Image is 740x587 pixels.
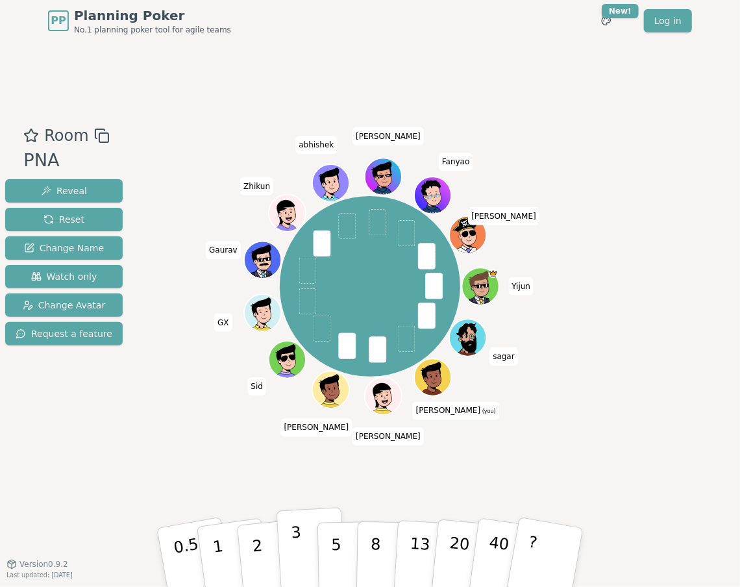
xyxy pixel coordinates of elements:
[214,314,232,332] span: Click to change your name
[48,6,231,35] a: PPPlanning PokerNo.1 planning poker tool for agile teams
[240,177,273,195] span: Click to change your name
[439,153,473,171] span: Click to change your name
[5,265,123,288] button: Watch only
[281,419,352,437] span: Click to change your name
[51,13,66,29] span: PP
[352,427,424,445] span: Click to change your name
[413,402,499,420] span: Click to change your name
[19,559,68,569] span: Version 0.9.2
[74,6,231,25] span: Planning Poker
[295,136,337,154] span: Click to change your name
[468,207,539,225] span: Click to change your name
[31,270,97,283] span: Watch only
[206,241,241,259] span: Click to change your name
[43,213,84,226] span: Reset
[480,409,496,415] span: (you)
[23,124,39,147] button: Add as favourite
[41,184,87,197] span: Reveal
[74,25,231,35] span: No.1 planning poker tool for agile teams
[489,269,498,278] span: Yijun is the host
[44,124,88,147] span: Room
[247,377,266,395] span: Click to change your name
[5,322,123,345] button: Request a feature
[6,571,73,579] span: Last updated: [DATE]
[595,9,618,32] button: New!
[489,347,518,366] span: Click to change your name
[5,293,123,317] button: Change Avatar
[23,147,109,174] div: PNA
[16,327,112,340] span: Request a feature
[5,208,123,231] button: Reset
[602,4,639,18] div: New!
[508,277,534,295] span: Click to change your name
[415,360,450,395] button: Click to change your avatar
[644,9,692,32] a: Log in
[5,236,123,260] button: Change Name
[24,242,104,255] span: Change Name
[6,559,68,569] button: Version0.9.2
[5,179,123,203] button: Reveal
[23,299,106,312] span: Change Avatar
[352,127,424,145] span: Click to change your name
